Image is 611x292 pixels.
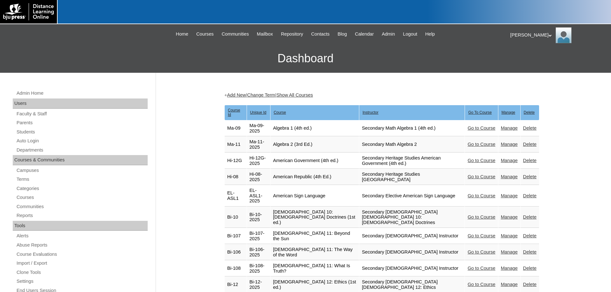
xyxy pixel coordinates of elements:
[16,166,148,174] a: Campuses
[227,92,246,98] a: Add New
[359,169,465,185] td: Secondary Heritage Studies [GEOGRAPHIC_DATA]
[225,185,247,207] td: EL-ASL1
[523,126,537,131] a: Delete
[523,249,537,255] a: Delete
[355,31,374,38] span: Calendar
[359,153,465,169] td: Secondary Heritage Studies American Government (4th ed.)
[523,142,537,147] a: Delete
[467,142,495,147] a: Go to Course
[501,193,518,198] a: Manage
[501,266,518,271] a: Manage
[16,259,148,267] a: Import / Export
[311,31,330,38] span: Contacts
[225,261,247,276] td: Bi-108
[523,158,537,163] a: Delete
[16,110,148,118] a: Faculty & Staff
[523,233,537,238] a: Delete
[16,203,148,211] a: Communities
[247,207,270,228] td: Bi-10-2025
[270,120,359,136] td: Algebra 1 (4th ed.)
[308,31,333,38] a: Contacts
[467,249,495,255] a: Go to Course
[176,31,188,38] span: Home
[523,266,537,271] a: Delete
[467,233,495,238] a: Go to Course
[422,31,438,38] a: Help
[467,282,495,287] a: Go to Course
[467,266,495,271] a: Go to Course
[247,137,270,153] td: Ma-11-2025
[359,185,465,207] td: Secondary Elective American Sign Language
[247,261,270,276] td: Bi-108-2025
[523,214,537,220] a: Delete
[247,120,270,136] td: Ma-09-2025
[523,282,537,287] a: Delete
[270,153,359,169] td: American Government (4th ed.)
[228,108,240,117] u: Course Id
[225,137,247,153] td: Ma-11
[247,185,270,207] td: EL-ASL1-2025
[359,137,465,153] td: Secondary Math Algebra 2
[247,92,275,98] a: Change Term
[16,241,148,249] a: Abuse Reports
[218,31,252,38] a: Communities
[225,120,247,136] td: Ma-09
[16,194,148,201] a: Courses
[193,31,217,38] a: Courses
[270,185,359,207] td: American Sign Language
[523,193,537,198] a: Delete
[225,207,247,228] td: Bi-10
[3,3,54,20] img: logo-white.png
[468,110,492,115] u: Go To Course
[501,249,518,255] a: Manage
[225,228,247,244] td: Bi-107
[16,137,148,145] a: Auto Login
[359,120,465,136] td: Secondary Math Algebra 1 (4th ed.)
[501,174,518,179] a: Manage
[13,98,148,109] div: Users
[510,27,605,43] div: [PERSON_NAME]
[379,31,398,38] a: Admin
[270,244,359,260] td: [DEMOGRAPHIC_DATA] 11: The Way of the Word
[13,221,148,231] div: Tools
[16,119,148,127] a: Parents
[3,44,608,73] h3: Dashboard
[359,244,465,260] td: Secondary [DEMOGRAPHIC_DATA] Instructor
[501,142,518,147] a: Manage
[359,207,465,228] td: Secondary [DEMOGRAPHIC_DATA] [DEMOGRAPHIC_DATA] 10: [DEMOGRAPHIC_DATA] Doctrines
[467,174,495,179] a: Go to Course
[247,228,270,244] td: Bi-107-2025
[501,233,518,238] a: Manage
[362,110,378,115] u: Instructor
[467,214,495,220] a: Go to Course
[281,31,303,38] span: Repository
[250,110,266,115] u: Unique Id
[225,244,247,260] td: Bi-106
[196,31,214,38] span: Courses
[276,92,313,98] a: Show All Courses
[225,153,247,169] td: Hi-12G
[274,110,286,115] u: Course
[359,228,465,244] td: Secondary [DEMOGRAPHIC_DATA] Instructor
[13,155,148,165] div: Courses & Communities
[270,207,359,228] td: [DEMOGRAPHIC_DATA] 10: [DEMOGRAPHIC_DATA] Doctrines (1st ed.)
[173,31,192,38] a: Home
[270,261,359,276] td: [DEMOGRAPHIC_DATA] 11: What Is Truth?
[247,153,270,169] td: Hi-12G-2025
[352,31,377,38] a: Calendar
[425,31,435,38] span: Help
[403,31,417,38] span: Logout
[501,214,518,220] a: Manage
[16,128,148,136] a: Students
[502,110,515,115] u: Manage
[467,126,495,131] a: Go to Course
[16,277,148,285] a: Settings
[556,27,572,43] img: Pam Miller / Distance Learning Online Staff
[247,244,270,260] td: Bi-106-2025
[225,169,247,185] td: Hi-08
[221,31,249,38] span: Communities
[400,31,420,38] a: Logout
[16,175,148,183] a: Terms
[257,31,273,38] span: Mailbox
[382,31,395,38] span: Admin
